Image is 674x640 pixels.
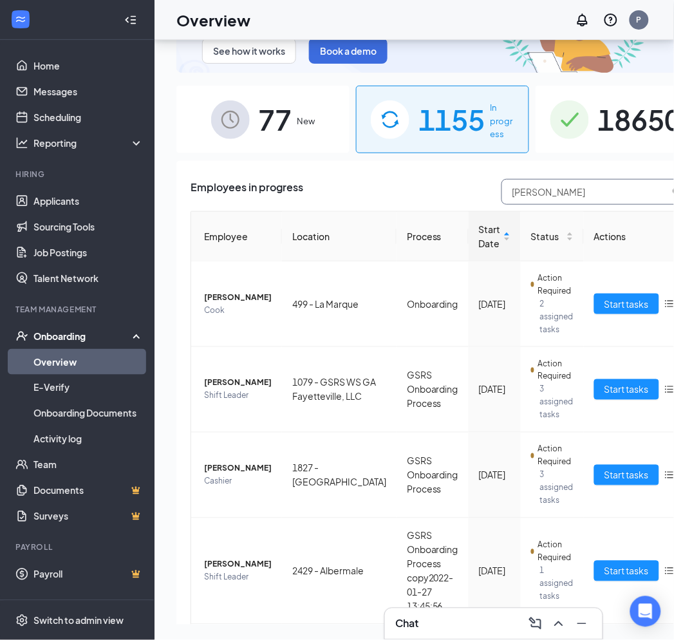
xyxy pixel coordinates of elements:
td: 1827 - [GEOGRAPHIC_DATA] [282,433,397,518]
span: Start tasks [604,468,649,482]
button: ChevronUp [548,614,569,634]
span: Start Date [479,222,501,250]
span: 3 assigned tasks [540,469,574,507]
a: Home [33,53,144,79]
svg: Analysis [15,136,28,149]
div: [DATE] [479,564,510,578]
td: GSRS Onboarding Process copy2022-01-27 13:45:56 [397,518,469,625]
td: 2429 - Albermale [282,518,397,625]
div: Hiring [15,169,141,180]
button: ComposeMessage [525,614,546,634]
a: SurveysCrown [33,504,144,529]
span: Cook [204,304,272,317]
span: [PERSON_NAME] [204,558,272,571]
button: Start tasks [594,561,659,581]
span: Start tasks [604,564,649,578]
td: Onboarding [397,261,469,347]
span: [PERSON_NAME] [204,291,272,304]
div: [DATE] [479,297,510,311]
a: Team [33,452,144,478]
td: 1079 - GSRS WS GA Fayetteville, LLC [282,347,397,433]
a: Scheduling [33,104,144,130]
svg: ChevronUp [551,616,566,632]
a: DocumentsCrown [33,478,144,504]
a: Activity log [33,426,144,452]
span: Action Required [538,272,574,297]
a: Talent Network [33,265,144,291]
a: Sourcing Tools [33,214,144,240]
div: Open Intercom Messenger [630,596,661,627]
svg: Collapse [124,14,137,26]
th: Location [282,212,397,261]
a: Overview [33,349,144,375]
span: Action Required [538,443,574,469]
span: In progress [491,101,514,140]
td: GSRS Onboarding Process [397,433,469,518]
span: 1155 [418,97,485,142]
a: Messages [33,79,144,104]
a: E-Verify [33,375,144,400]
div: P [637,14,642,25]
td: GSRS Onboarding Process [397,347,469,433]
th: Process [397,212,469,261]
a: Job Postings [33,240,144,265]
span: [PERSON_NAME] [204,462,272,475]
a: Onboarding Documents [33,400,144,426]
svg: ComposeMessage [528,616,543,632]
th: Employee [191,212,282,261]
h1: Overview [176,9,250,31]
span: 77 [259,97,292,142]
th: Status [521,212,584,261]
svg: Minimize [574,616,590,632]
svg: Settings [15,614,28,627]
div: Payroll [15,542,141,553]
span: Action Required [538,357,574,383]
span: Shift Leader [204,390,272,402]
div: Switch to admin view [33,614,124,627]
a: Applicants [33,188,144,214]
span: Status [531,229,564,243]
button: Start tasks [594,294,659,314]
button: Book a demo [309,38,388,64]
span: New [297,115,315,127]
span: Employees in progress [191,179,303,205]
span: 2 assigned tasks [540,297,574,336]
span: Cashier [204,475,272,488]
svg: QuestionInfo [603,12,619,28]
span: 3 assigned tasks [540,383,574,422]
div: [DATE] [479,382,510,397]
div: Onboarding [33,330,133,343]
svg: Notifications [575,12,590,28]
td: 499 - La Marque [282,261,397,347]
div: Team Management [15,304,141,315]
div: [DATE] [479,468,510,482]
svg: WorkstreamLogo [14,13,27,26]
button: See how it works [202,38,296,64]
button: Start tasks [594,379,659,400]
span: Start tasks [604,297,649,311]
span: Start tasks [604,382,649,397]
div: Reporting [33,136,144,149]
button: Start tasks [594,465,659,485]
a: PayrollCrown [33,561,144,587]
span: Action Required [538,539,574,565]
h3: Chat [395,617,418,631]
svg: UserCheck [15,330,28,343]
button: Minimize [572,614,592,634]
span: 1 assigned tasks [540,565,574,603]
span: Shift Leader [204,571,272,584]
span: [PERSON_NAME] [204,377,272,390]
